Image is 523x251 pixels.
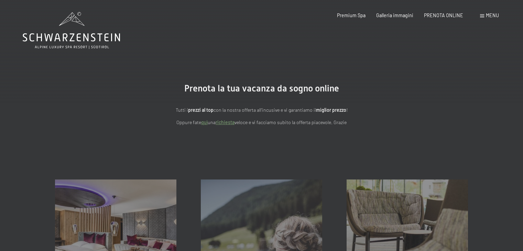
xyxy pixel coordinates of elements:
[316,107,346,113] strong: miglior prezzo
[216,119,235,125] a: richiesta
[376,12,413,18] a: Galleria immagini
[486,12,499,18] span: Menu
[110,106,413,114] p: Tutti i con la nostra offerta all'incusive e vi garantiamo il !
[188,107,214,113] strong: prezzi al top
[110,119,413,127] p: Oppure fate una veloce e vi facciamo subito la offerta piacevole. Grazie
[424,12,463,18] a: PRENOTA ONLINE
[184,83,339,94] span: Prenota la tua vacanza da sogno online
[337,12,366,18] a: Premium Spa
[201,119,208,125] a: quì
